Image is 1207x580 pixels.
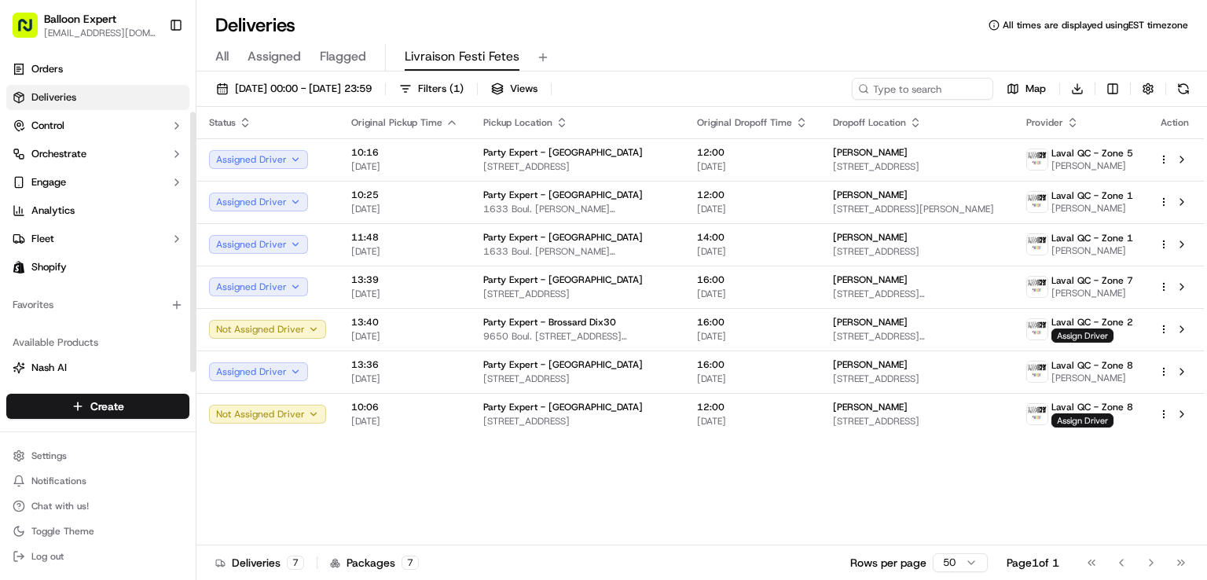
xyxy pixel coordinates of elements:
[1051,329,1113,343] span: Assign Driver
[209,362,308,381] button: Assigned Driver
[31,500,89,512] span: Chat with us!
[483,203,672,215] span: 1633 Boul. [PERSON_NAME][STREET_ADDRESS][PERSON_NAME]
[852,78,993,100] input: Type to search
[44,11,116,27] button: Balloon Expert
[483,401,643,413] span: Party Expert - [GEOGRAPHIC_DATA]
[31,119,64,133] span: Control
[209,150,308,169] button: Assigned Driver
[402,556,419,570] div: 7
[1000,78,1053,100] button: Map
[1027,234,1047,255] img: profile_balloonexpert_internal.png
[351,231,458,244] span: 11:48
[833,273,908,286] span: [PERSON_NAME]
[833,160,1001,173] span: [STREET_ADDRESS]
[31,550,64,563] span: Log out
[833,401,908,413] span: [PERSON_NAME]
[697,146,808,159] span: 12:00
[1051,401,1133,413] span: Laval QC - Zone 8
[320,47,366,66] span: Flagged
[449,82,464,96] span: ( 1 )
[483,146,643,159] span: Party Expert - [GEOGRAPHIC_DATA]
[697,203,808,215] span: [DATE]
[6,141,189,167] button: Orchestrate
[418,82,464,96] span: Filters
[351,288,458,300] span: [DATE]
[484,78,545,100] button: Views
[1051,359,1133,372] span: Laval QC - Zone 8
[6,198,189,223] a: Analytics
[90,398,124,414] span: Create
[697,415,808,428] span: [DATE]
[483,330,672,343] span: 9650 Boul. [STREET_ADDRESS][PERSON_NAME]
[6,445,189,467] button: Settings
[31,62,63,76] span: Orders
[1051,316,1133,329] span: Laval QC - Zone 2
[833,231,908,244] span: [PERSON_NAME]
[850,555,926,571] p: Rows per page
[1051,160,1133,172] span: [PERSON_NAME]
[833,316,908,329] span: [PERSON_NAME]
[697,231,808,244] span: 14:00
[697,116,792,129] span: Original Dropoff Time
[209,277,308,296] button: Assigned Driver
[235,82,372,96] span: [DATE] 00:00 - [DATE] 23:59
[483,189,643,201] span: Party Expert - [GEOGRAPHIC_DATA]
[697,373,808,385] span: [DATE]
[833,330,1001,343] span: [STREET_ADDRESS] [STREET_ADDRESS][PERSON_NAME]
[1051,244,1133,257] span: [PERSON_NAME]
[1003,19,1188,31] span: All times are displayed using EST timezone
[31,147,86,161] span: Orchestrate
[6,545,189,567] button: Log out
[351,415,458,428] span: [DATE]
[1027,362,1047,382] img: profile_balloonexpert_internal.png
[1025,82,1046,96] span: Map
[6,520,189,542] button: Toggle Theme
[833,116,906,129] span: Dropoff Location
[31,361,67,375] span: Nash AI
[392,78,471,100] button: Filters(1)
[697,273,808,286] span: 16:00
[351,273,458,286] span: 13:39
[483,415,672,428] span: [STREET_ADDRESS]
[209,78,379,100] button: [DATE] 00:00 - [DATE] 23:59
[483,231,643,244] span: Party Expert - [GEOGRAPHIC_DATA]
[44,27,156,39] span: [EMAIL_ADDRESS][DOMAIN_NAME]
[351,373,458,385] span: [DATE]
[215,47,229,66] span: All
[510,82,537,96] span: Views
[483,245,672,258] span: 1633 Boul. [PERSON_NAME][STREET_ADDRESS][PERSON_NAME]
[31,232,54,246] span: Fleet
[6,226,189,251] button: Fleet
[209,235,308,254] button: Assigned Driver
[351,401,458,413] span: 10:06
[6,85,189,110] a: Deliveries
[351,203,458,215] span: [DATE]
[833,415,1001,428] span: [STREET_ADDRESS]
[483,316,616,329] span: Party Expert - Brossard Dix30
[31,175,66,189] span: Engage
[351,330,458,343] span: [DATE]
[1027,277,1047,297] img: profile_balloonexpert_internal.png
[351,146,458,159] span: 10:16
[697,245,808,258] span: [DATE]
[1051,287,1133,299] span: [PERSON_NAME]
[6,57,189,82] a: Orders
[287,556,304,570] div: 7
[1051,372,1133,384] span: [PERSON_NAME]
[697,401,808,413] span: 12:00
[697,288,808,300] span: [DATE]
[697,316,808,329] span: 16:00
[483,273,643,286] span: Party Expert - [GEOGRAPHIC_DATA]
[6,330,189,355] div: Available Products
[209,116,236,129] span: Status
[351,358,458,371] span: 13:36
[209,405,326,424] button: Not Assigned Driver
[697,330,808,343] span: [DATE]
[6,470,189,492] button: Notifications
[483,373,672,385] span: [STREET_ADDRESS]
[1026,116,1063,129] span: Provider
[483,358,643,371] span: Party Expert - [GEOGRAPHIC_DATA]
[215,555,304,571] div: Deliveries
[1158,116,1191,129] div: Action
